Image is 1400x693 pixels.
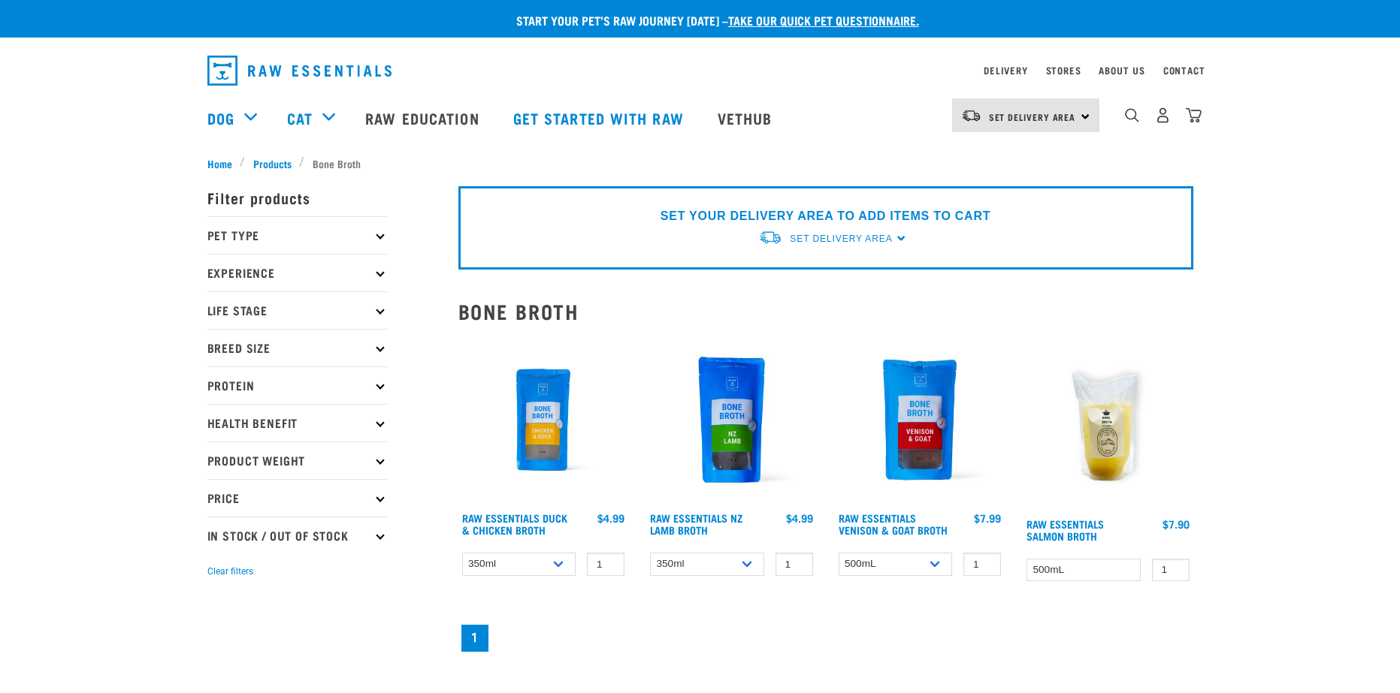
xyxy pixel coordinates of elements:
[458,300,1193,323] h2: Bone Broth
[350,88,497,148] a: Raw Education
[839,515,948,532] a: Raw Essentials Venison & Goat Broth
[207,56,392,86] img: Raw Essentials Logo
[207,179,388,216] p: Filter products
[1152,559,1190,582] input: 1
[207,479,388,517] p: Price
[835,335,1005,505] img: Raw Essentials Venison Goat Novel Protein Hypoallergenic Bone Broth Cats & Dogs
[207,155,232,171] span: Home
[207,107,234,129] a: Dog
[661,207,990,225] p: SET YOUR DELIVERY AREA TO ADD ITEMS TO CART
[287,107,313,129] a: Cat
[207,291,388,329] p: Life Stage
[646,335,817,505] img: Raw Essentials New Zealand Lamb Bone Broth For Cats & Dogs
[1186,107,1202,123] img: home-icon@2x.png
[1023,335,1193,511] img: Salmon Broth
[207,441,388,479] p: Product Weight
[207,254,388,291] p: Experience
[498,88,703,148] a: Get started with Raw
[974,512,1001,524] div: $7.99
[1163,68,1205,73] a: Contact
[207,404,388,441] p: Health Benefit
[989,114,1076,119] span: Set Delivery Area
[462,515,567,532] a: Raw Essentials Duck & Chicken Broth
[961,109,981,122] img: van-moving.png
[207,216,388,254] p: Pet Type
[587,553,624,576] input: 1
[728,17,919,23] a: take our quick pet questionnaire.
[963,553,1001,576] input: 1
[195,50,1205,92] nav: dropdown navigation
[703,88,791,148] a: Vethub
[253,155,292,171] span: Products
[207,366,388,404] p: Protein
[245,155,299,171] a: Products
[207,565,253,578] button: Clear filters
[1125,108,1139,122] img: home-icon-1@2x.png
[597,512,624,524] div: $4.99
[984,68,1027,73] a: Delivery
[1099,68,1144,73] a: About Us
[1163,518,1190,530] div: $7.90
[458,335,629,505] img: RE Product Shoot 2023 Nov8793 1
[790,234,892,244] span: Set Delivery Area
[207,155,240,171] a: Home
[207,517,388,554] p: In Stock / Out Of Stock
[650,515,742,532] a: Raw Essentials NZ Lamb Broth
[207,155,1193,171] nav: breadcrumbs
[758,230,782,246] img: van-moving.png
[776,553,813,576] input: 1
[1155,107,1171,123] img: user.png
[1046,68,1081,73] a: Stores
[458,622,1193,655] nav: pagination
[1027,521,1104,538] a: Raw Essentials Salmon Broth
[207,329,388,366] p: Breed Size
[786,512,813,524] div: $4.99
[461,625,488,652] a: Page 1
